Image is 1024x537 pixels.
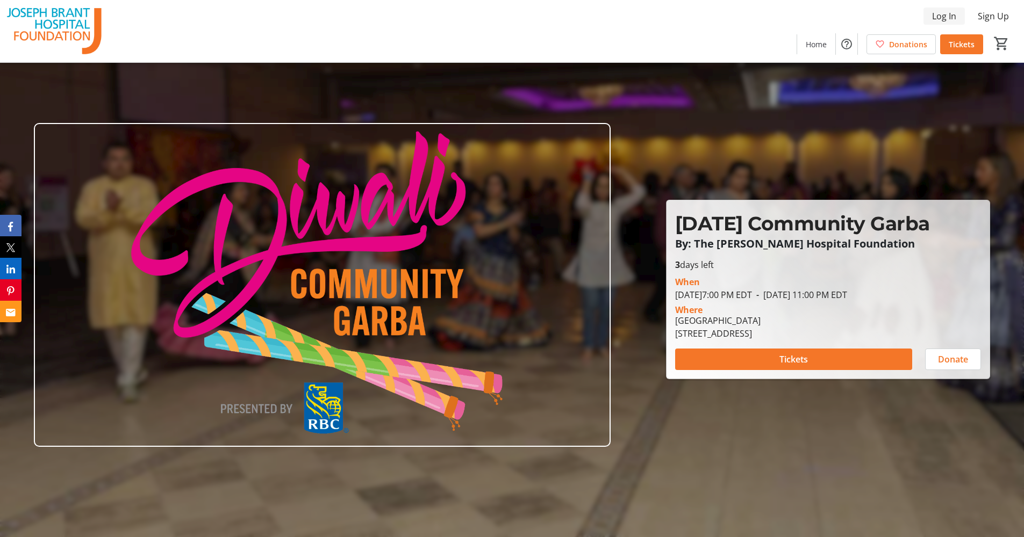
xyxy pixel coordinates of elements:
a: Donations [867,34,936,54]
span: Sign Up [978,10,1009,23]
span: Donations [889,39,927,50]
button: Log In [923,8,965,25]
span: Log In [932,10,956,23]
span: [DATE] Community Garba [675,212,930,235]
div: When [675,275,700,288]
img: The Joseph Brant Hospital Foundation's Logo [6,4,102,58]
span: Home [806,39,827,50]
button: Help [836,33,857,55]
span: Tickets [779,353,808,366]
a: Home [797,34,835,54]
button: Tickets [675,349,912,370]
button: Cart [992,34,1011,53]
div: Where [675,306,703,314]
span: [DATE] 11:00 PM EDT [752,289,847,301]
div: [GEOGRAPHIC_DATA] [675,314,761,327]
span: - [752,289,763,301]
p: days left [675,258,981,271]
div: [STREET_ADDRESS] [675,327,761,340]
a: Tickets [940,34,983,54]
span: Donate [938,353,968,366]
img: Campaign CTA Media Photo [34,123,611,447]
p: By: The [PERSON_NAME] Hospital Foundation [675,238,981,250]
button: Sign Up [969,8,1018,25]
span: 3 [675,259,680,271]
span: Tickets [949,39,975,50]
span: [DATE] 7:00 PM EDT [675,289,752,301]
button: Donate [925,349,981,370]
